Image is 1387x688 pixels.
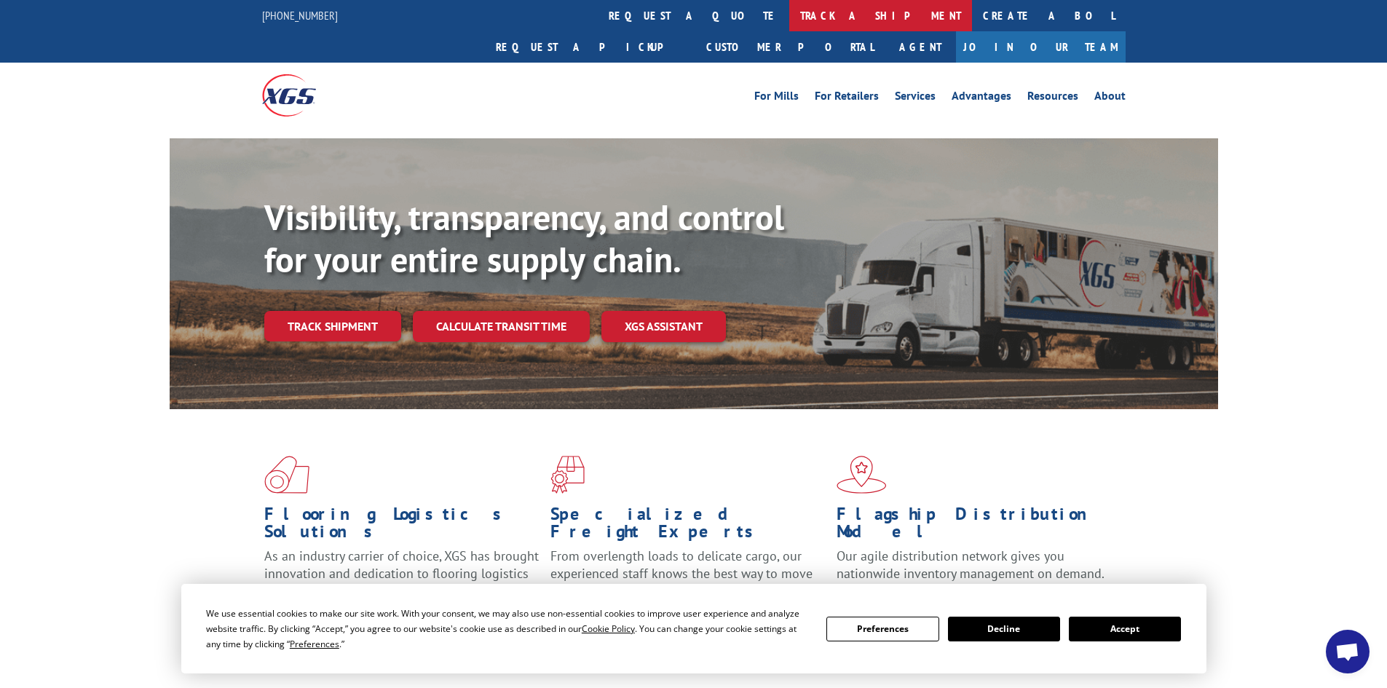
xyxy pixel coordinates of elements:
[1027,90,1078,106] a: Resources
[1326,630,1370,673] div: Open chat
[837,547,1105,582] span: Our agile distribution network gives you nationwide inventory management on demand.
[264,311,401,341] a: Track shipment
[956,31,1126,63] a: Join Our Team
[550,547,826,612] p: From overlength loads to delicate cargo, our experienced staff knows the best way to move your fr...
[550,505,826,547] h1: Specialized Freight Experts
[485,31,695,63] a: Request a pickup
[695,31,885,63] a: Customer Portal
[815,90,879,106] a: For Retailers
[601,311,726,342] a: XGS ASSISTANT
[582,622,635,635] span: Cookie Policy
[826,617,939,641] button: Preferences
[262,8,338,23] a: [PHONE_NUMBER]
[413,311,590,342] a: Calculate transit time
[206,606,809,652] div: We use essential cookies to make our site work. With your consent, we may also use non-essential ...
[952,90,1011,106] a: Advantages
[754,90,799,106] a: For Mills
[1094,90,1126,106] a: About
[895,90,936,106] a: Services
[1069,617,1181,641] button: Accept
[264,505,540,547] h1: Flooring Logistics Solutions
[885,31,956,63] a: Agent
[837,505,1112,547] h1: Flagship Distribution Model
[550,456,585,494] img: xgs-icon-focused-on-flooring-red
[948,617,1060,641] button: Decline
[290,638,339,650] span: Preferences
[264,547,539,599] span: As an industry carrier of choice, XGS has brought innovation and dedication to flooring logistics...
[264,456,309,494] img: xgs-icon-total-supply-chain-intelligence-red
[181,584,1206,673] div: Cookie Consent Prompt
[837,456,887,494] img: xgs-icon-flagship-distribution-model-red
[264,194,784,282] b: Visibility, transparency, and control for your entire supply chain.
